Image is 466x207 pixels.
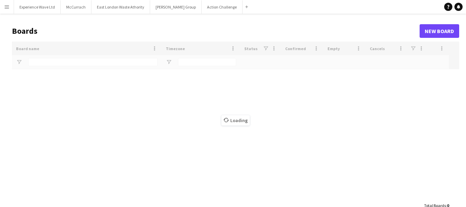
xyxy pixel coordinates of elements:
button: [PERSON_NAME] Group [150,0,202,14]
button: Experience Wave Ltd [14,0,61,14]
h1: Boards [12,26,420,36]
button: Action Challenge [202,0,243,14]
button: McCurrach [61,0,91,14]
span: Loading [221,115,250,125]
button: East London Waste Athority [91,0,150,14]
a: New Board [420,24,459,38]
